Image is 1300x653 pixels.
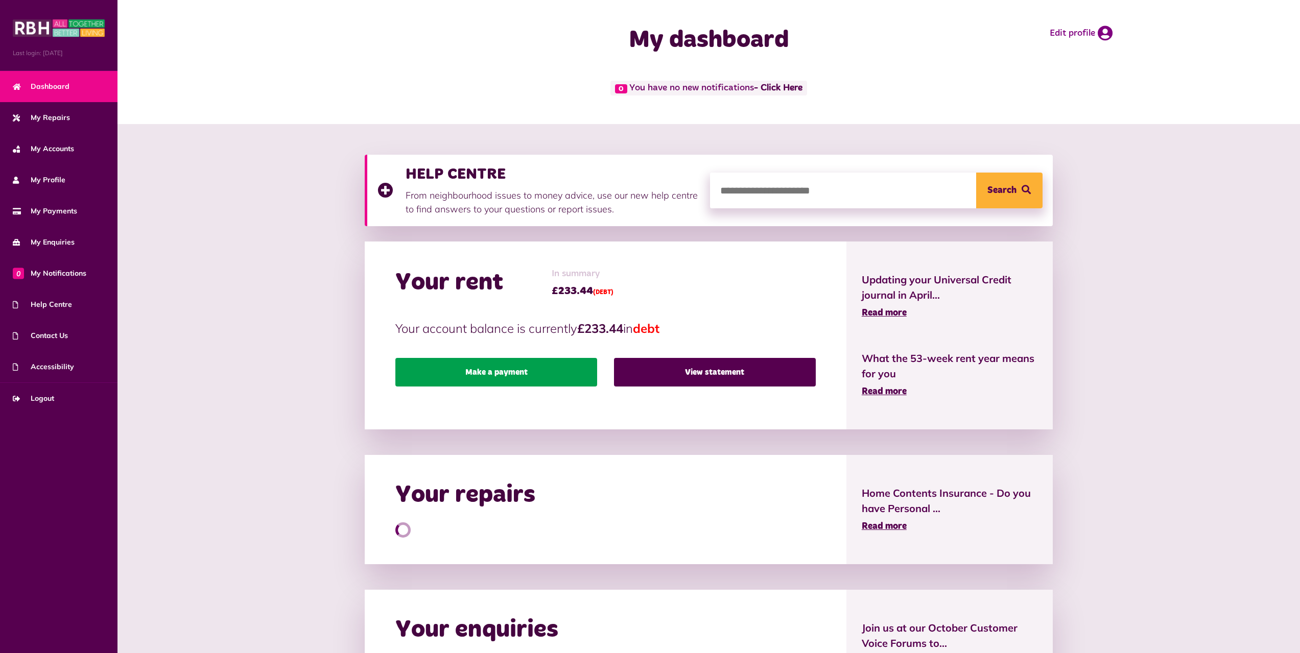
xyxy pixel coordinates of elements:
[862,351,1037,399] a: What the 53-week rent year means for you Read more
[862,351,1037,381] span: What the 53-week rent year means for you
[13,361,74,372] span: Accessibility
[976,173,1043,208] button: Search
[862,522,907,531] span: Read more
[13,330,68,341] span: Contact Us
[395,615,558,645] h2: Your enquiries
[13,206,77,216] span: My Payments
[13,268,86,279] span: My Notifications
[754,84,802,93] a: - Click Here
[987,173,1017,208] span: Search
[13,18,105,38] img: MyRBH
[406,188,700,216] p: From neighbourhood issues to money advice, use our new help centre to find answers to your questi...
[13,299,72,310] span: Help Centre
[13,175,65,185] span: My Profile
[395,358,597,386] a: Make a payment
[615,84,627,93] span: 0
[862,387,907,396] span: Read more
[862,486,1037,516] span: Home Contents Insurance - Do you have Personal ...
[13,143,74,154] span: My Accounts
[593,289,613,296] span: (DEBT)
[552,267,613,281] span: In summary
[13,268,24,279] span: 0
[406,165,700,183] h3: HELP CENTRE
[577,321,623,336] strong: £233.44
[552,283,613,299] span: £233.44
[862,272,1037,303] span: Updating your Universal Credit journal in April...
[395,268,503,298] h2: Your rent
[1050,26,1113,41] a: Edit profile
[614,358,816,386] a: View statement
[13,49,105,58] span: Last login: [DATE]
[395,319,816,337] p: Your account balance is currently in
[13,112,70,123] span: My Repairs
[610,81,807,95] span: You have no new notifications
[862,620,1037,651] span: Join us at our October Customer Voice Forums to...
[862,272,1037,320] a: Updating your Universal Credit journal in April... Read more
[633,321,659,336] span: debt
[13,81,69,92] span: Dashboard
[862,486,1037,534] a: Home Contents Insurance - Do you have Personal ... Read more
[13,393,54,404] span: Logout
[862,308,907,318] span: Read more
[505,26,913,55] h1: My dashboard
[395,480,535,510] h2: Your repairs
[13,237,75,248] span: My Enquiries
